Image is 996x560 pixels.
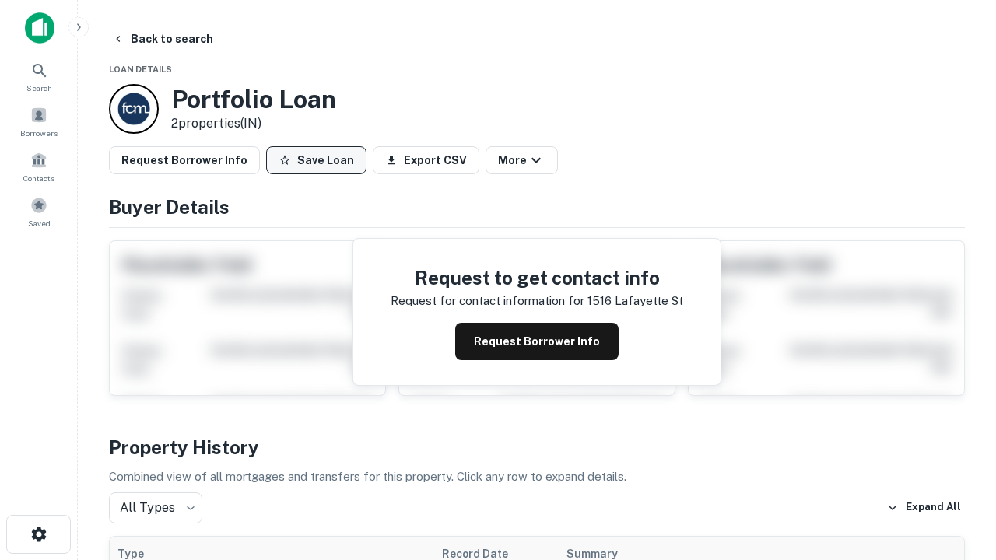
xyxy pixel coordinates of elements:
span: Search [26,82,52,94]
span: Loan Details [109,65,172,74]
h4: Request to get contact info [391,264,683,292]
p: 2 properties (IN) [171,114,336,133]
img: capitalize-icon.png [25,12,54,44]
span: Saved [28,217,51,229]
button: Save Loan [266,146,366,174]
a: Borrowers [5,100,73,142]
a: Search [5,55,73,97]
button: Request Borrower Info [109,146,260,174]
button: Expand All [883,496,965,520]
span: Contacts [23,172,54,184]
a: Saved [5,191,73,233]
a: Contacts [5,145,73,187]
iframe: Chat Widget [918,436,996,510]
h4: Buyer Details [109,193,965,221]
button: Back to search [106,25,219,53]
p: Combined view of all mortgages and transfers for this property. Click any row to expand details. [109,467,965,486]
h4: Property History [109,433,965,461]
p: 1516 lafayette st [587,292,683,310]
button: More [486,146,558,174]
div: All Types [109,492,202,523]
button: Request Borrower Info [455,323,619,360]
h3: Portfolio Loan [171,85,336,114]
span: Borrowers [20,127,58,139]
p: Request for contact information for [391,292,584,310]
button: Export CSV [373,146,479,174]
